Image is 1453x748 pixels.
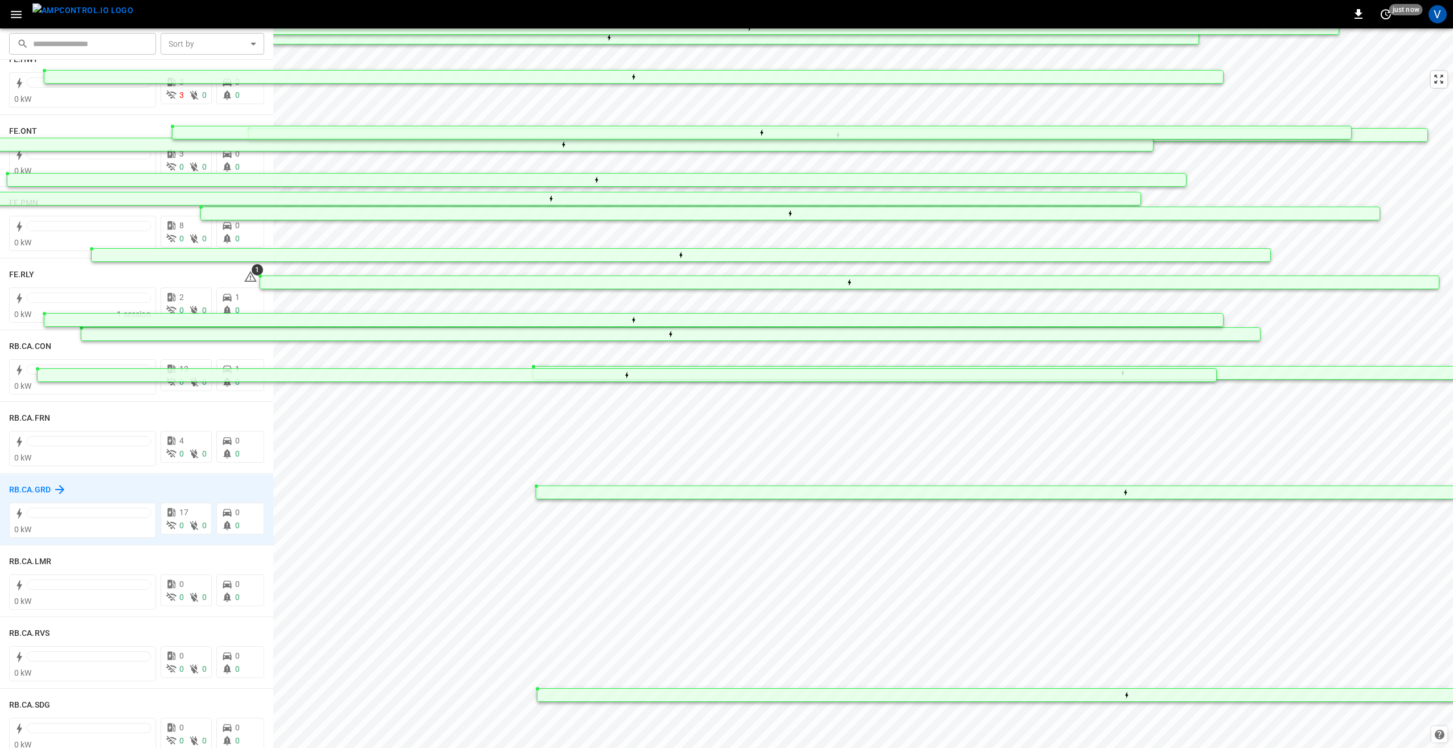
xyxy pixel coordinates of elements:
div: Map marker [7,173,1187,187]
span: 17 [179,508,188,517]
span: 0 [235,449,240,458]
span: 0 [179,306,184,315]
h6: RB.CA.LMR [9,556,51,568]
div: Map marker [200,207,1380,220]
div: Map marker [260,276,1439,289]
div: Map marker [37,368,1217,382]
h6: RB.CA.SDG [9,699,50,712]
span: 0 [235,521,240,530]
span: 0 [179,593,184,602]
span: 0 [235,91,240,100]
span: 0 [202,162,207,171]
button: set refresh interval [1377,5,1395,23]
div: Map marker [172,126,1352,139]
span: 0 kW [14,166,32,175]
span: 0 [179,736,184,745]
div: Map marker [19,31,1199,44]
div: profile-icon [1429,5,1447,23]
span: 0 [202,91,207,100]
div: Map marker [91,248,1271,262]
span: 0 [179,651,184,660]
span: 4 [179,436,184,445]
span: 1 [252,264,263,276]
h6: RB.CA.CON [9,340,51,353]
span: 1 session [117,310,150,319]
span: 0 [235,306,240,315]
span: just now [1389,4,1423,15]
span: 0 kW [14,94,32,104]
span: 0 [235,651,240,660]
span: 1 [235,293,240,302]
span: 0 [202,306,207,315]
span: 3 [179,149,184,158]
span: 0 [202,593,207,602]
span: 0 [202,449,207,458]
div: Map marker [44,313,1224,327]
span: 2 [179,293,184,302]
span: 0 kW [14,668,32,677]
span: 0 [235,580,240,589]
span: 0 kW [14,310,32,319]
span: 0 [235,664,240,673]
span: 0 [202,664,207,673]
span: 0 [179,723,184,732]
span: 8 [179,221,184,230]
span: 0 [235,221,240,230]
span: 0 [179,580,184,589]
span: 0 [179,234,184,243]
span: 13 [179,364,188,373]
span: 0 [235,508,240,517]
span: 0 [202,521,207,530]
span: 0 kW [14,238,32,247]
span: 0 kW [14,597,32,606]
span: 0 [202,234,207,243]
h6: RB.CA.GRD [9,484,51,496]
h6: FE.HWY [9,54,39,66]
span: 0 [235,723,240,732]
img: ampcontrol.io logo [32,3,133,18]
span: 0 kW [14,381,32,391]
span: 0 [235,162,240,171]
canvas: Map [273,28,1453,748]
span: 0 kW [14,525,32,534]
span: 0 [179,449,184,458]
span: 3 [179,91,184,100]
span: 1 [235,364,240,373]
span: 0 kW [14,453,32,462]
span: 0 [179,162,184,171]
span: 0 [235,234,240,243]
span: 0 [235,736,240,745]
span: 0 [179,521,184,530]
h6: RB.CA.RVS [9,627,50,640]
span: 0 [235,436,240,445]
h6: FE.RLY [9,269,35,281]
span: 0 [235,593,240,602]
h6: FE.ONT [9,125,38,138]
span: 0 [179,664,184,673]
div: Map marker [44,70,1224,84]
h6: RB.CA.FRN [9,412,50,425]
span: 0 [202,736,207,745]
span: 0 [235,149,240,158]
div: Map marker [81,327,1261,341]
